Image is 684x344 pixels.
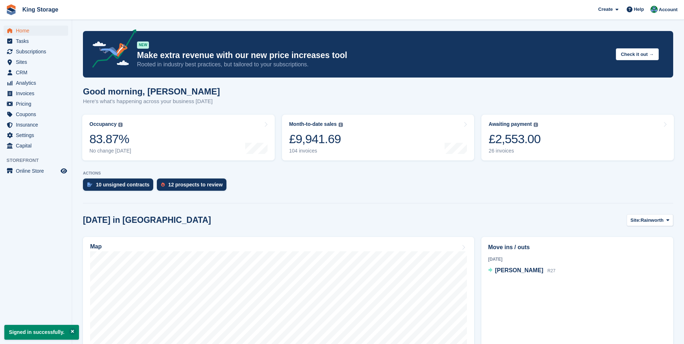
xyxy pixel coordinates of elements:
[118,123,123,127] img: icon-info-grey-7440780725fd019a000dd9b08b2336e03edf1995a4989e88bcd33f0948082b44.svg
[16,67,59,78] span: CRM
[83,97,220,106] p: Here's what's happening across your business [DATE]
[481,115,674,160] a: Awaiting payment £2,553.00 26 invoices
[16,36,59,46] span: Tasks
[16,109,59,119] span: Coupons
[534,123,538,127] img: icon-info-grey-7440780725fd019a000dd9b08b2336e03edf1995a4989e88bcd33f0948082b44.svg
[289,148,343,154] div: 104 invoices
[89,121,116,127] div: Occupancy
[634,6,644,13] span: Help
[6,157,72,164] span: Storefront
[488,256,666,263] div: [DATE]
[83,215,211,225] h2: [DATE] in [GEOGRAPHIC_DATA]
[16,88,59,98] span: Invoices
[4,88,68,98] a: menu
[489,148,540,154] div: 26 invoices
[16,166,59,176] span: Online Store
[4,109,68,119] a: menu
[289,121,337,127] div: Month-to-date sales
[137,61,610,69] p: Rooted in industry best practices, but tailored to your subscriptions.
[339,123,343,127] img: icon-info-grey-7440780725fd019a000dd9b08b2336e03edf1995a4989e88bcd33f0948082b44.svg
[627,214,673,226] button: Site: Rainworth
[16,26,59,36] span: Home
[83,87,220,96] h1: Good morning, [PERSON_NAME]
[650,6,658,13] img: John King
[598,6,613,13] span: Create
[16,130,59,140] span: Settings
[4,141,68,151] a: menu
[4,36,68,46] a: menu
[137,50,610,61] p: Make extra revenue with our new price increases tool
[547,268,555,273] span: R27
[87,182,92,187] img: contract_signature_icon-13c848040528278c33f63329250d36e43548de30e8caae1d1a13099fd9432cc5.svg
[16,141,59,151] span: Capital
[168,182,223,188] div: 12 prospects to review
[16,57,59,67] span: Sites
[631,217,641,224] span: Site:
[4,67,68,78] a: menu
[489,121,532,127] div: Awaiting payment
[86,29,137,70] img: price-adjustments-announcement-icon-8257ccfd72463d97f412b2fc003d46551f7dbcb40ab6d574587a9cd5c0d94...
[495,267,543,273] span: [PERSON_NAME]
[4,99,68,109] a: menu
[4,130,68,140] a: menu
[83,178,157,194] a: 10 unsigned contracts
[4,120,68,130] a: menu
[90,243,102,250] h2: Map
[83,171,673,176] p: ACTIONS
[4,57,68,67] a: menu
[4,47,68,57] a: menu
[16,120,59,130] span: Insurance
[89,132,131,146] div: 83.87%
[82,115,275,160] a: Occupancy 83.87% No change [DATE]
[89,148,131,154] div: No change [DATE]
[16,99,59,109] span: Pricing
[161,182,165,187] img: prospect-51fa495bee0391a8d652442698ab0144808aea92771e9ea1ae160a38d050c398.svg
[59,167,68,175] a: Preview store
[137,41,149,49] div: NEW
[641,217,664,224] span: Rainworth
[4,78,68,88] a: menu
[4,26,68,36] a: menu
[19,4,61,16] a: King Storage
[489,132,540,146] div: £2,553.00
[96,182,150,188] div: 10 unsigned contracts
[282,115,475,160] a: Month-to-date sales £9,941.69 104 invoices
[4,325,79,340] p: Signed in successfully.
[616,48,659,60] button: Check it out →
[659,6,678,13] span: Account
[16,47,59,57] span: Subscriptions
[488,266,556,275] a: [PERSON_NAME] R27
[157,178,230,194] a: 12 prospects to review
[4,166,68,176] a: menu
[6,4,17,15] img: stora-icon-8386f47178a22dfd0bd8f6a31ec36ba5ce8667c1dd55bd0f319d3a0aa187defe.svg
[16,78,59,88] span: Analytics
[289,132,343,146] div: £9,941.69
[488,243,666,252] h2: Move ins / outs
